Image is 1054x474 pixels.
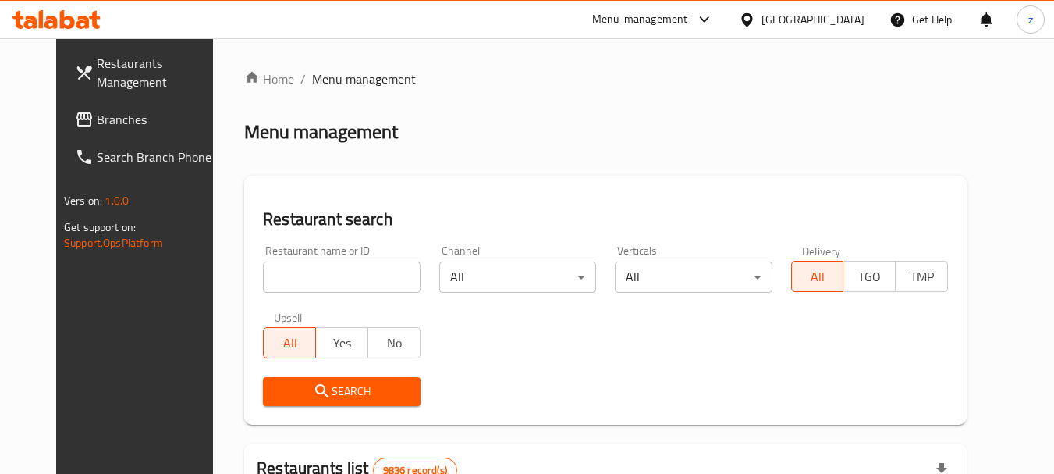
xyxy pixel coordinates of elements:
[592,10,688,29] div: Menu-management
[270,332,310,355] span: All
[798,266,838,288] span: All
[263,327,316,358] button: All
[791,261,844,292] button: All
[244,69,967,88] nav: breadcrumb
[300,69,306,88] li: /
[62,101,232,138] a: Branches
[802,245,841,256] label: Delivery
[244,69,294,88] a: Home
[97,110,220,129] span: Branches
[64,191,102,211] span: Version:
[374,332,414,355] span: No
[62,45,232,101] a: Restaurants Management
[244,119,398,144] h2: Menu management
[62,138,232,176] a: Search Branch Phone
[64,217,136,237] span: Get support on:
[367,327,421,358] button: No
[263,377,420,406] button: Search
[322,332,362,355] span: Yes
[315,327,368,358] button: Yes
[902,266,942,288] span: TMP
[761,11,864,28] div: [GEOGRAPHIC_DATA]
[312,69,416,88] span: Menu management
[274,312,303,323] label: Upsell
[895,261,948,292] button: TMP
[105,191,129,211] span: 1.0.0
[275,382,407,401] span: Search
[263,262,420,293] input: Search for restaurant name or ID..
[64,233,163,253] a: Support.OpsPlatform
[615,262,772,293] div: All
[850,266,889,288] span: TGO
[97,148,220,166] span: Search Branch Phone
[843,261,896,292] button: TGO
[439,262,596,293] div: All
[1028,11,1033,28] span: z
[97,54,220,91] span: Restaurants Management
[263,208,948,231] h2: Restaurant search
